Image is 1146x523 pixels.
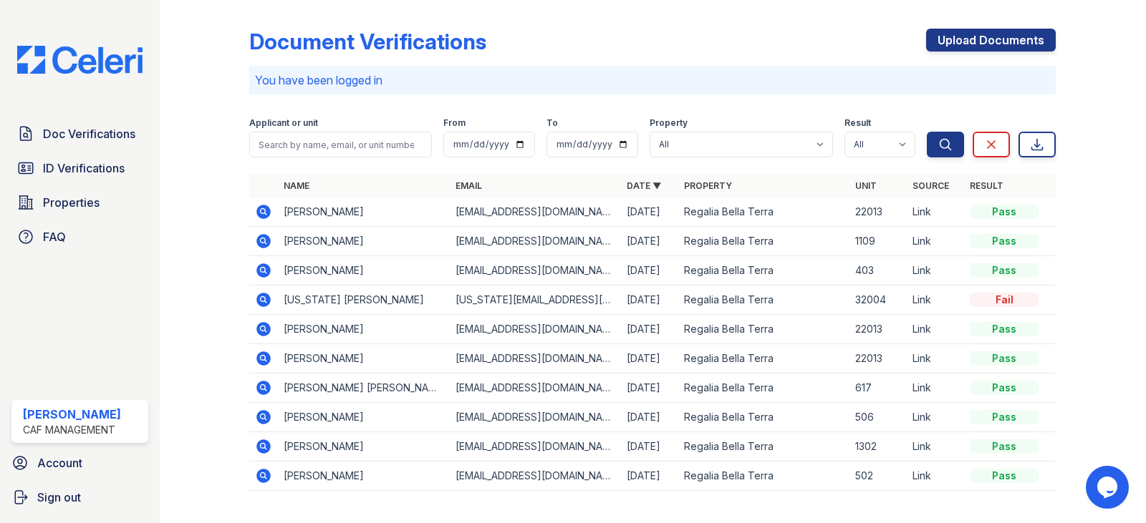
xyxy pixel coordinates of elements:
[849,344,907,373] td: 22013
[907,461,964,491] td: Link
[678,227,849,256] td: Regalia Bella Terra
[970,322,1039,336] div: Pass
[621,432,678,461] td: [DATE]
[255,72,1050,89] p: You have been logged in
[849,197,907,227] td: 22013
[678,315,849,344] td: Regalia Bella Terra
[278,315,449,344] td: [PERSON_NAME]
[907,227,964,256] td: Link
[43,160,125,177] span: ID Verifications
[970,234,1039,248] div: Pass
[907,403,964,432] td: Link
[907,344,964,373] td: Link
[456,180,482,191] a: Email
[650,117,688,129] label: Property
[37,454,82,471] span: Account
[450,432,621,461] td: [EMAIL_ADDRESS][DOMAIN_NAME]
[855,180,877,191] a: Unit
[23,423,121,437] div: CAF Management
[849,373,907,403] td: 617
[443,117,466,129] label: From
[849,315,907,344] td: 22013
[11,188,148,217] a: Properties
[907,432,964,461] td: Link
[849,461,907,491] td: 502
[913,180,949,191] a: Source
[6,483,154,512] a: Sign out
[678,344,849,373] td: Regalia Bella Terra
[926,29,1056,52] a: Upload Documents
[621,373,678,403] td: [DATE]
[970,381,1039,395] div: Pass
[450,344,621,373] td: [EMAIL_ADDRESS][DOMAIN_NAME]
[621,315,678,344] td: [DATE]
[970,351,1039,366] div: Pass
[907,373,964,403] td: Link
[278,461,449,491] td: [PERSON_NAME]
[849,227,907,256] td: 1109
[43,194,100,211] span: Properties
[278,344,449,373] td: [PERSON_NAME]
[844,117,871,129] label: Result
[450,256,621,285] td: [EMAIL_ADDRESS][DOMAIN_NAME]
[249,132,432,157] input: Search by name, email, or unit number
[450,227,621,256] td: [EMAIL_ADDRESS][DOMAIN_NAME]
[6,46,154,74] img: CE_Logo_Blue-a8612792a0a2168367f1c8372b55b34899dd931a85d93a1a3d3e32e68fde9ad4.png
[678,285,849,315] td: Regalia Bella Terra
[678,256,849,285] td: Regalia Bella Terra
[450,315,621,344] td: [EMAIL_ADDRESS][DOMAIN_NAME]
[970,293,1039,307] div: Fail
[907,256,964,285] td: Link
[278,285,449,315] td: [US_STATE] [PERSON_NAME]
[278,197,449,227] td: [PERSON_NAME]
[970,180,1003,191] a: Result
[249,117,318,129] label: Applicant or unit
[43,125,135,142] span: Doc Verifications
[849,256,907,285] td: 403
[621,344,678,373] td: [DATE]
[278,256,449,285] td: [PERSON_NAME]
[970,439,1039,454] div: Pass
[23,406,121,423] div: [PERSON_NAME]
[621,227,678,256] td: [DATE]
[11,223,148,251] a: FAQ
[450,197,621,227] td: [EMAIL_ADDRESS][DOMAIN_NAME]
[970,469,1039,483] div: Pass
[684,180,732,191] a: Property
[284,180,309,191] a: Name
[450,285,621,315] td: [US_STATE][EMAIL_ADDRESS][DOMAIN_NAME]
[43,228,66,245] span: FAQ
[970,263,1039,278] div: Pass
[621,197,678,227] td: [DATE]
[849,432,907,461] td: 1302
[278,227,449,256] td: [PERSON_NAME]
[278,403,449,432] td: [PERSON_NAME]
[249,29,486,54] div: Document Verifications
[621,403,678,432] td: [DATE]
[37,489,81,506] span: Sign out
[678,197,849,227] td: Regalia Bella Terra
[849,403,907,432] td: 506
[970,205,1039,219] div: Pass
[907,197,964,227] td: Link
[621,256,678,285] td: [DATE]
[450,461,621,491] td: [EMAIL_ADDRESS][DOMAIN_NAME]
[278,432,449,461] td: [PERSON_NAME]
[627,180,661,191] a: Date ▼
[678,432,849,461] td: Regalia Bella Terra
[970,410,1039,424] div: Pass
[621,285,678,315] td: [DATE]
[450,373,621,403] td: [EMAIL_ADDRESS][DOMAIN_NAME]
[546,117,558,129] label: To
[678,373,849,403] td: Regalia Bella Terra
[907,315,964,344] td: Link
[1086,466,1132,509] iframe: chat widget
[278,373,449,403] td: [PERSON_NAME] [PERSON_NAME]
[907,285,964,315] td: Link
[11,119,148,148] a: Doc Verifications
[6,449,154,477] a: Account
[621,461,678,491] td: [DATE]
[678,461,849,491] td: Regalia Bella Terra
[849,285,907,315] td: 32004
